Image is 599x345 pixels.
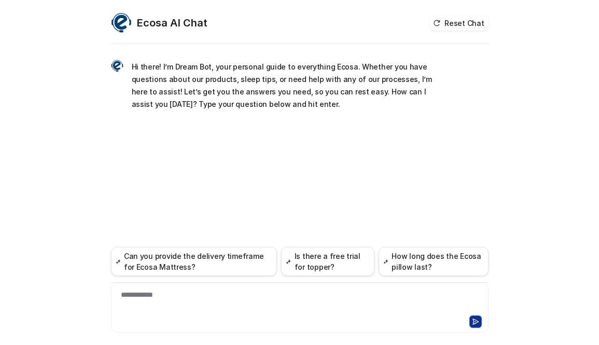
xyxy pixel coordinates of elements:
button: Reset Chat [430,16,488,31]
button: How long does the Ecosa pillow last? [379,247,489,276]
button: Is there a free trial for topper? [281,247,374,276]
button: Can you provide the delivery timeframe for Ecosa Mattress? [111,247,277,276]
img: Widget [111,60,123,72]
img: Widget [111,12,132,33]
h2: Ecosa AI Chat [137,16,207,30]
p: Hi there! I’m Dream Bot, your personal guide to everything Ecosa. Whether you have questions abou... [132,61,435,111]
